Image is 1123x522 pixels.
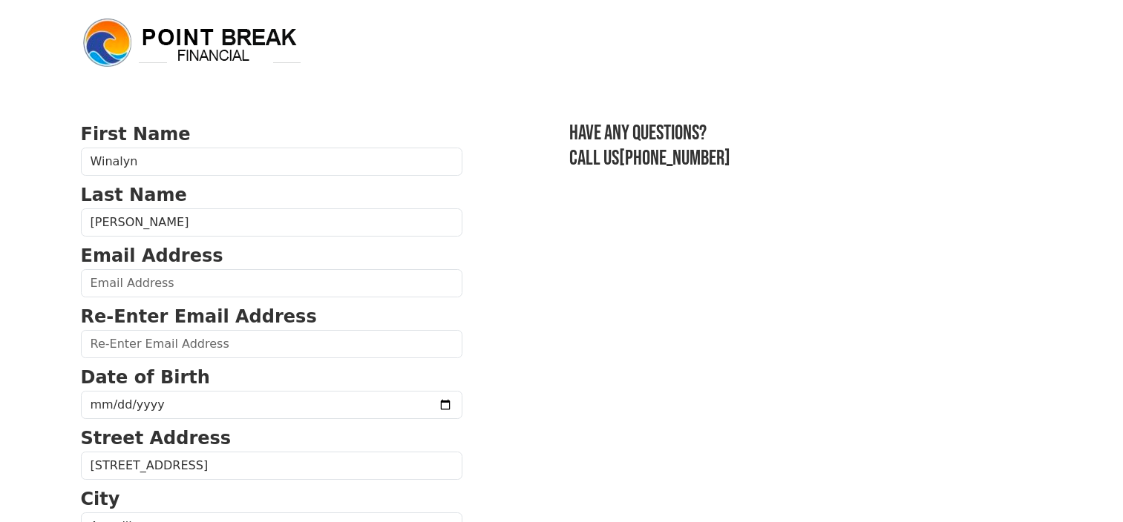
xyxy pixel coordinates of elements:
[81,208,462,237] input: Last Name
[81,428,232,449] strong: Street Address
[619,146,730,171] a: [PHONE_NUMBER]
[81,269,462,297] input: Email Address
[81,148,462,176] input: First Name
[81,306,317,327] strong: Re-Enter Email Address
[81,452,462,480] input: Street Address
[81,489,120,509] strong: City
[81,16,304,70] img: logo.png
[569,121,1043,146] h3: Have any questions?
[569,146,1043,171] h3: Call us
[81,330,462,358] input: Re-Enter Email Address
[81,185,187,205] strong: Last Name
[81,124,191,145] strong: First Name
[81,367,210,388] strong: Date of Birth
[81,245,223,266] strong: Email Address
